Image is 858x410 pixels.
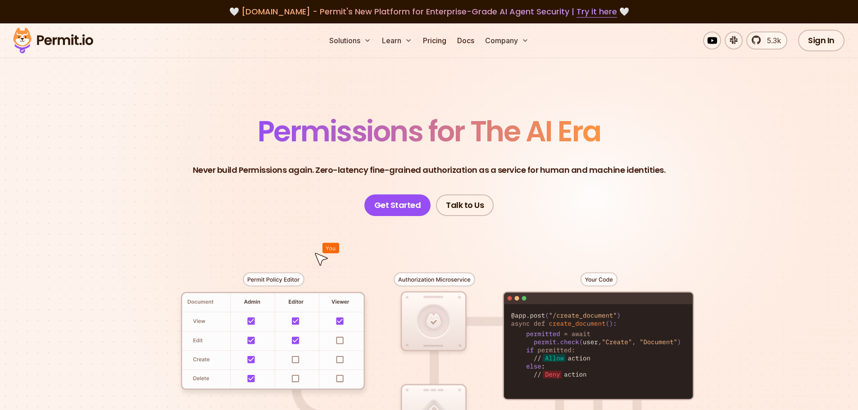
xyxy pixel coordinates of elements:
a: 5.3k [746,32,787,50]
div: 🤍 🤍 [22,5,836,18]
p: Never build Permissions again. Zero-latency fine-grained authorization as a service for human and... [193,164,666,176]
span: 5.3k [762,35,781,46]
a: Sign In [798,30,844,51]
a: Talk to Us [436,194,494,216]
a: Pricing [419,32,450,50]
a: Try it here [577,6,617,18]
img: Permit logo [9,25,97,56]
span: Permissions for The AI Era [258,111,601,151]
span: [DOMAIN_NAME] - Permit's New Platform for Enterprise-Grade AI Agent Security | [241,6,617,17]
a: Get Started [364,194,431,216]
button: Company [481,32,532,50]
button: Solutions [326,32,375,50]
a: Docs [454,32,478,50]
button: Learn [378,32,416,50]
